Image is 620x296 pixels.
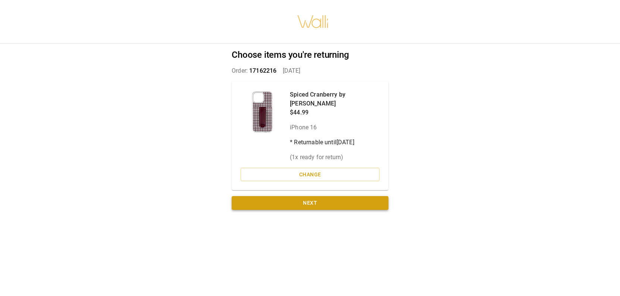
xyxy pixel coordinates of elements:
p: Spiced Cranberry by [PERSON_NAME] [290,90,379,108]
span: 17162216 [249,67,276,74]
img: walli-inc.myshopify.com [297,6,329,38]
p: Order: [DATE] [232,66,388,75]
p: iPhone 16 [290,123,379,132]
p: ( 1 x ready for return) [290,153,379,162]
h2: Choose items you're returning [232,50,388,60]
p: $44.99 [290,108,379,117]
button: Next [232,196,388,210]
button: Change [241,168,379,182]
p: * Returnable until [DATE] [290,138,379,147]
